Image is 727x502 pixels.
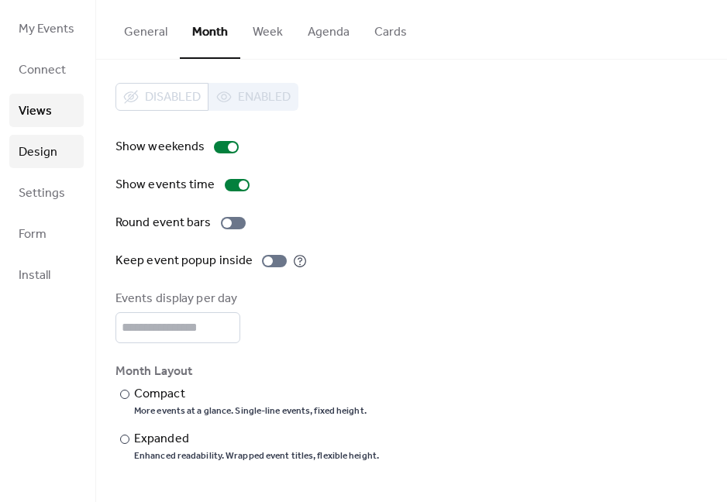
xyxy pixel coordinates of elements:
div: Events display per day [115,290,237,308]
span: Install [19,263,50,287]
span: Views [19,99,52,123]
div: Show events time [115,176,215,194]
div: Enhanced readability. Wrapped event titles, flexible height. [134,450,379,462]
a: Settings [9,176,84,209]
a: Connect [9,53,84,86]
a: Install [9,258,84,291]
div: Round event bars [115,214,212,232]
span: Design [19,140,57,164]
span: Connect [19,58,66,82]
a: Form [9,217,84,250]
a: Views [9,94,84,127]
span: Settings [19,181,65,205]
div: Expanded [134,430,376,449]
div: Compact [134,385,363,404]
div: Month Layout [115,363,705,381]
a: My Events [9,12,84,45]
div: More events at a glance. Single-line events, fixed height. [134,405,367,418]
div: Keep event popup inside [115,252,253,270]
span: My Events [19,17,74,41]
a: Design [9,135,84,168]
div: Show weekends [115,138,205,156]
span: Form [19,222,47,246]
